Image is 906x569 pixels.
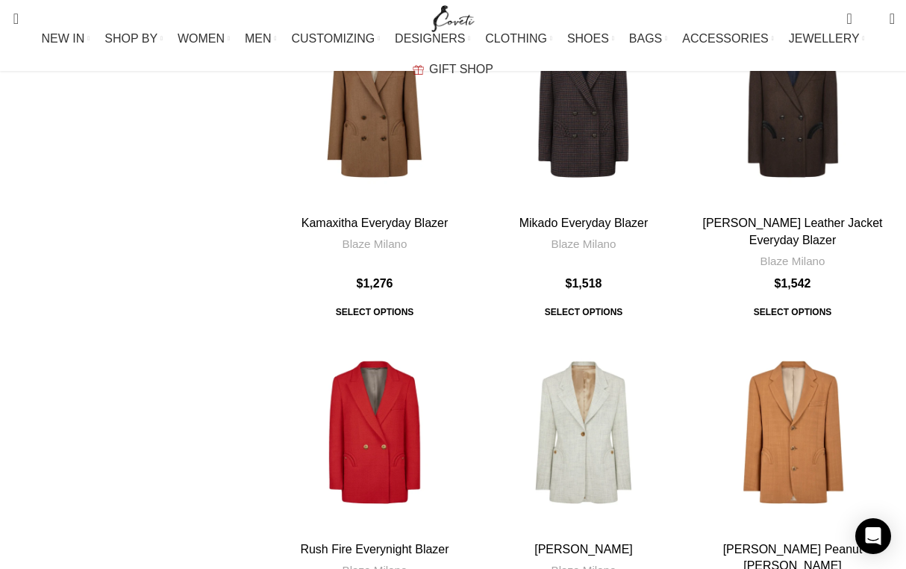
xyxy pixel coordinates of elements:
a: CUSTOMIZING [291,24,380,54]
div: Main navigation [4,24,902,84]
span: 1 [848,7,859,19]
a: Search [4,4,19,34]
span: MEN [245,31,272,46]
span: GIFT SHOP [429,62,493,76]
a: JEWELLERY [789,24,865,54]
a: Select options for “Kamaxitha Everyday Blazer” [325,299,425,326]
span: Select options [743,299,843,326]
a: SHOP BY [104,24,163,54]
a: BAGS [629,24,667,54]
a: NEW IN [42,24,90,54]
a: Select options for “Cheveyo Brown Leather Jacket Everyday Blazer” [743,299,843,326]
a: [PERSON_NAME] [534,543,633,556]
a: Mikado Everyday Blazer [519,217,649,229]
span: Select options [534,299,634,326]
a: ACCESSORIES [682,24,774,54]
a: CLOTHING [485,24,552,54]
a: WOMEN [178,24,230,54]
span: DESIGNERS [395,31,465,46]
a: Blaze Milano [343,236,407,252]
a: DESIGNERS [395,24,470,54]
a: SHOES [567,24,614,54]
a: Santana Peanut Nana Blazer [690,330,895,535]
a: Rush Fire Everynight Blazer [300,543,449,556]
span: WOMEN [178,31,225,46]
span: SHOES [567,31,609,46]
span: CLOTHING [485,31,547,46]
div: My Wishlist [863,4,878,34]
span: BAGS [629,31,662,46]
bdi: 1,276 [357,277,393,290]
span: 0 [866,15,878,26]
a: Cheveyo Brown Leather Jacket Everyday Blazer [690,4,895,208]
bdi: 1,518 [566,277,602,290]
bdi: 1,542 [775,277,811,290]
a: Laluna Daisy Blazer [481,330,686,535]
a: [PERSON_NAME] Leather Jacket Everyday Blazer [703,217,883,246]
span: ACCESSORIES [682,31,769,46]
div: Open Intercom Messenger [855,518,891,554]
span: $ [775,277,781,290]
img: GiftBag [413,65,424,75]
span: CUSTOMIZING [291,31,375,46]
span: JEWELLERY [789,31,860,46]
span: SHOP BY [104,31,157,46]
a: MEN [245,24,276,54]
span: $ [566,277,572,290]
a: Kamaxitha Everyday Blazer [302,217,449,229]
span: $ [357,277,363,290]
a: Blaze Milano [552,236,616,252]
span: Select options [325,299,425,326]
a: Blaze Milano [760,253,825,269]
a: Site logo [428,11,478,24]
a: Kamaxitha Everyday Blazer [272,4,477,208]
a: 1 [839,4,859,34]
a: Select options for “Mikado Everyday Blazer” [534,299,634,326]
span: NEW IN [42,31,85,46]
a: Mikado Everyday Blazer [481,4,686,208]
a: GIFT SHOP [413,55,493,84]
a: Rush Fire Everynight Blazer [272,330,477,535]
